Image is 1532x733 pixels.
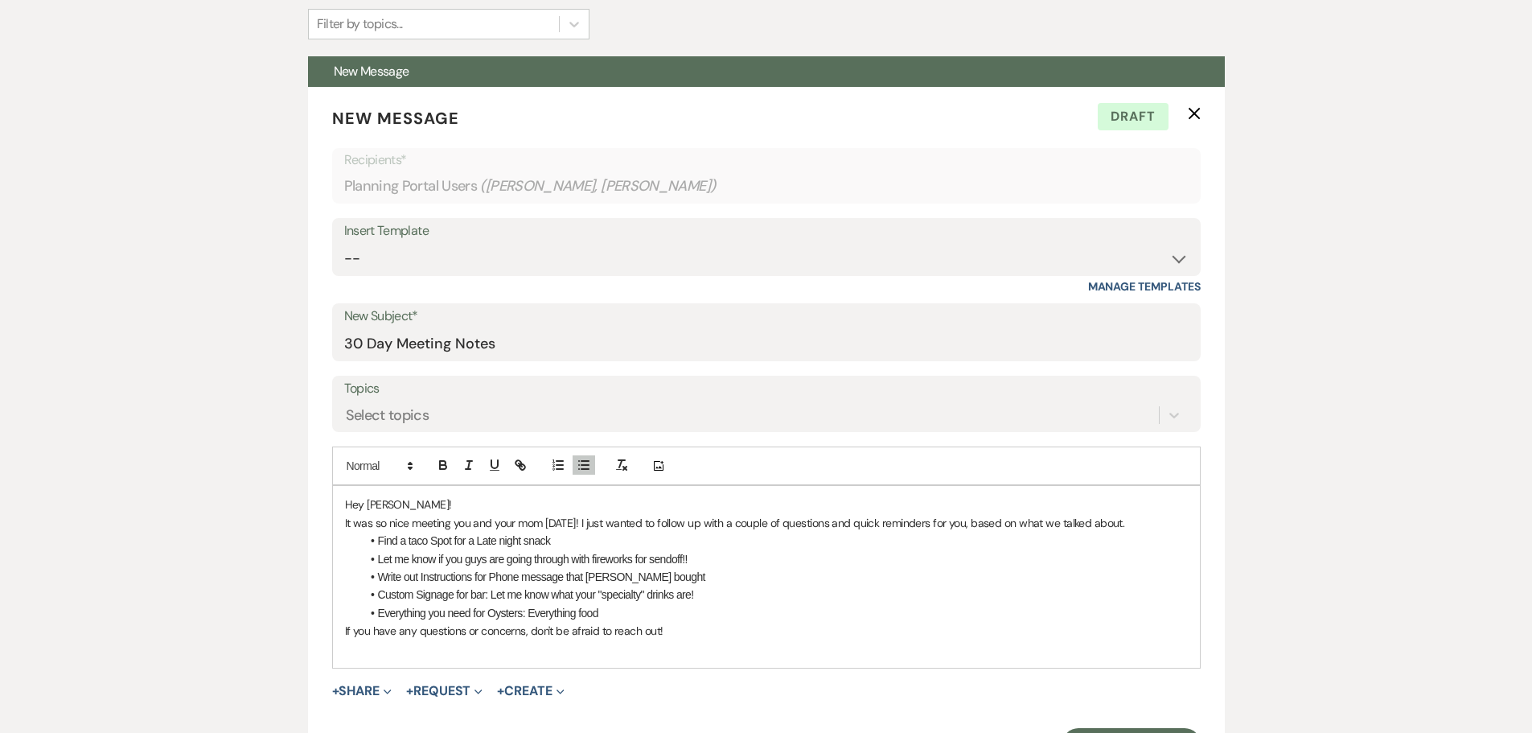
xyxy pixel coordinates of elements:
p: Recipients* [344,150,1189,171]
label: Topics [344,377,1189,401]
span: Hey [PERSON_NAME]! [345,497,452,512]
li: Everything you need for Oysters: Everything food [361,604,1188,622]
li: Custom Signage for bar: Let me know what your "specialty" drinks are! [361,586,1188,603]
span: + [497,685,504,698]
li: Let me know if you guys are going through with fireworks for sendoff!! [361,550,1188,568]
label: New Subject* [344,305,1189,328]
button: Create [497,685,564,698]
div: Planning Portal Users [344,171,1189,202]
li: Write out Instructions for Phone message that [PERSON_NAME] bought [361,568,1188,586]
a: Manage Templates [1088,279,1201,294]
span: + [332,685,339,698]
span: New Message [334,63,409,80]
div: Select topics [346,405,429,426]
button: Request [406,685,483,698]
div: Filter by topics... [317,14,403,34]
span: ( [PERSON_NAME], [PERSON_NAME] ) [480,175,717,197]
span: New Message [332,108,459,129]
div: Insert Template [344,220,1189,243]
span: If you have any questions or concerns, don't be afraid to reach out! [345,624,663,638]
span: Draft [1098,103,1169,130]
span: It was so nice meeting you and your mom [DATE]! I just wanted to follow up with a couple of quest... [345,516,1125,530]
button: Share [332,685,392,698]
li: Find a taco Spot for a Late night snack [361,532,1188,550]
span: + [406,685,413,698]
